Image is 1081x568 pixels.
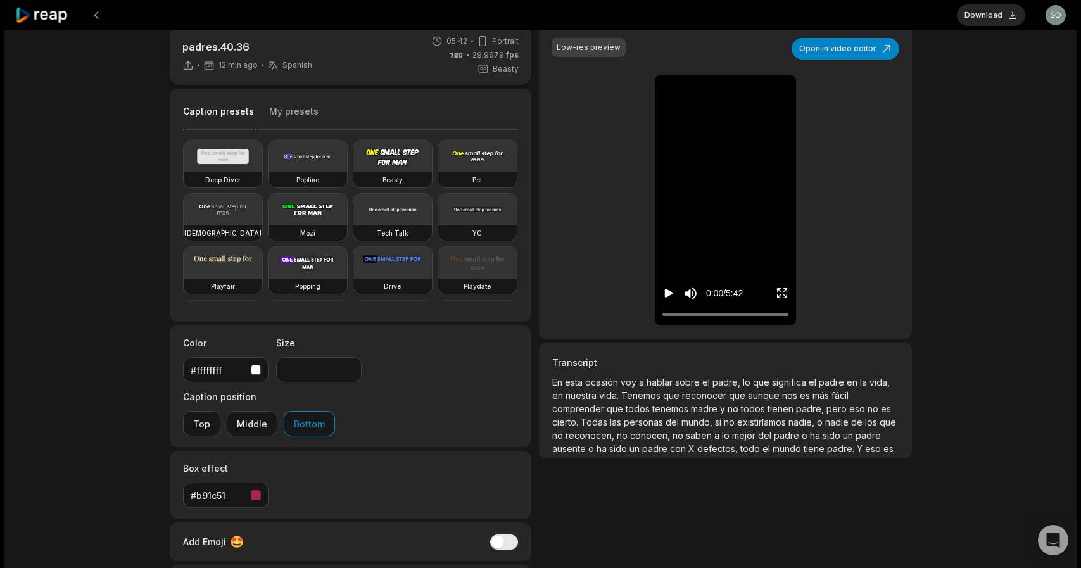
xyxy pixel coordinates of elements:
button: #ffffffff [183,357,269,382]
span: comprender [552,403,607,414]
span: Y [857,443,865,454]
span: del [758,430,774,441]
button: Top [183,411,220,436]
span: personas [624,417,666,427]
p: padres.40.36 [182,39,312,54]
span: sobre [675,377,702,388]
span: las [610,417,624,427]
span: un [843,430,856,441]
span: mejor [732,430,758,441]
span: reconocen, [566,430,617,441]
button: Caption presets [183,105,254,130]
span: padre [642,443,670,454]
span: hablar [647,377,675,388]
span: lo [743,377,753,388]
span: saben [686,430,714,441]
span: tiene [804,443,827,454]
span: significa [772,377,809,388]
span: padre [774,430,802,441]
span: vida, [869,377,890,388]
span: Beasty [493,63,519,75]
button: Mute sound [683,286,699,301]
span: y [720,403,728,414]
span: que [880,417,896,427]
h3: Beasty [382,175,403,185]
span: aunque [748,390,782,401]
h3: Playfair [211,281,235,291]
span: padre [819,377,847,388]
span: es [883,443,894,454]
span: la [860,377,869,388]
span: todos [741,403,768,414]
div: #b91c51 [191,489,246,502]
span: fps [506,50,519,60]
span: X [688,443,697,454]
span: padre [856,430,881,441]
span: eso [865,443,883,454]
button: Play video [662,282,675,305]
span: ha [597,443,609,454]
span: ausente [552,443,588,454]
span: todos [626,403,652,414]
span: existiríamos [737,417,788,427]
button: My presets [269,105,319,129]
label: Caption position [183,390,335,403]
span: tienen [768,403,796,414]
h3: Popping [295,281,320,291]
span: eso [849,403,868,414]
span: o [802,430,810,441]
button: Open in video editor [792,38,899,60]
span: Spanish [282,60,312,70]
span: un [629,443,642,454]
span: no [868,403,881,414]
span: no [673,430,686,441]
span: Todas [581,417,610,427]
h3: Mozi [300,228,315,238]
span: a [714,430,722,441]
span: nuestra [566,390,599,401]
span: el [762,443,773,454]
span: que [607,403,626,414]
span: es [800,390,812,401]
span: Portrait [492,35,519,47]
span: si [715,417,724,427]
h3: Playdate [464,281,491,291]
span: Tenemos [621,390,663,401]
span: padre, [712,377,743,388]
h3: [DEMOGRAPHIC_DATA] [184,228,262,238]
span: mundo, [681,417,715,427]
span: vida. [599,390,621,401]
span: Add Emoji [183,535,226,548]
button: Download [957,4,1025,26]
span: lo [722,430,732,441]
span: tenemos [652,403,691,414]
span: en [847,377,860,388]
span: cierto. [552,417,581,427]
h3: YC [472,228,482,238]
span: En [552,377,565,388]
span: que [663,390,682,401]
span: voy [621,377,639,388]
span: 29.9679 [472,49,519,61]
span: más [812,390,831,401]
span: nos [782,390,800,401]
span: fácil [831,390,849,401]
div: #ffffffff [191,363,246,377]
span: pero [826,403,849,414]
span: ha [810,430,823,441]
span: a [639,377,647,388]
span: ocasión [585,377,621,388]
span: del [666,417,681,427]
span: todo [740,443,762,454]
span: de [851,417,865,427]
span: o [588,443,597,454]
h3: Deep Diver [205,175,241,185]
span: con [670,443,688,454]
span: no [724,417,737,427]
span: sido [823,430,843,441]
span: 🤩 [230,533,244,550]
button: Enter Fullscreen [776,282,788,305]
button: #b91c51 [183,483,269,508]
span: reconocer [682,390,729,401]
label: Color [183,336,269,350]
